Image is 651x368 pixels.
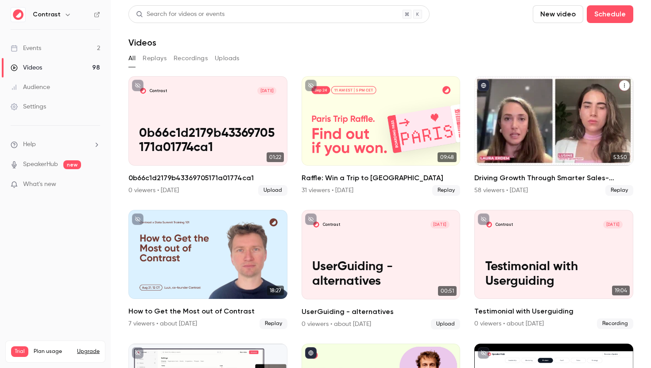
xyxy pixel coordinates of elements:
[438,286,457,296] span: 00:51
[128,210,287,329] li: How to Get the Most out of Contrast
[603,221,623,229] span: [DATE]
[478,80,489,91] button: published
[496,222,513,227] p: Contrast
[597,318,633,329] span: Recording
[474,76,633,196] a: 53:50Driving Growth Through Smarter Sales-Marketing Collaboration58 viewers • [DATE]Replay
[533,5,583,23] button: New video
[34,348,72,355] span: Plan usage
[267,152,284,162] span: 01:22
[143,51,167,66] button: Replays
[128,76,287,196] li: 0b66c1d2179b43369705171a01774ca1
[474,173,633,183] h2: Driving Growth Through Smarter Sales-Marketing Collaboration
[11,346,28,357] span: Trial
[302,320,371,329] div: 0 viewers • about [DATE]
[474,319,544,328] div: 0 viewers • about [DATE]
[302,76,461,196] li: Raffle: Win a Trip to Paris
[302,76,461,196] a: 09:48Raffle: Win a Trip to [GEOGRAPHIC_DATA]31 viewers • [DATE]Replay
[302,210,461,329] a: UserGuiding - alternativesContrast[DATE]UserGuiding - alternatives00:51UserGuiding - alternatives...
[139,126,276,155] p: 0b66c1d2179b43369705171a01774ca1
[132,213,143,225] button: unpublished
[77,348,100,355] button: Upgrade
[23,160,58,169] a: SpeakerHub
[128,5,633,363] section: Videos
[478,347,489,359] button: unpublished
[11,63,42,72] div: Videos
[128,51,136,66] button: All
[485,260,623,288] p: Testimonial with Userguiding
[11,8,25,22] img: Contrast
[305,213,317,225] button: unpublished
[478,213,489,225] button: unpublished
[215,51,240,66] button: Uploads
[474,306,633,317] h2: Testimonial with Userguiding
[474,76,633,196] li: Driving Growth Through Smarter Sales-Marketing Collaboration
[432,185,460,196] span: Replay
[63,160,81,169] span: new
[430,221,450,229] span: [DATE]
[474,210,633,329] a: Testimonial with UserguidingContrast[DATE]Testimonial with Userguiding19:04Testimonial with Userg...
[11,140,100,149] li: help-dropdown-opener
[128,210,287,329] a: 18:27How to Get the Most out of Contrast7 viewers • about [DATE]Replay
[305,347,317,359] button: published
[611,152,630,162] span: 53:50
[128,76,287,196] a: 0b66c1d2179b43369705171a01774ca1Contrast[DATE]0b66c1d2179b43369705171a01774ca101:220b66c1d2179b43...
[612,286,630,295] span: 19:04
[474,186,528,195] div: 58 viewers • [DATE]
[257,87,277,95] span: [DATE]
[150,88,167,93] p: Contrast
[587,5,633,23] button: Schedule
[474,210,633,329] li: Testimonial with Userguiding
[11,44,41,53] div: Events
[11,83,50,92] div: Audience
[302,173,461,183] h2: Raffle: Win a Trip to [GEOGRAPHIC_DATA]
[128,37,156,48] h1: Videos
[605,185,633,196] span: Replay
[174,51,208,66] button: Recordings
[258,185,287,196] span: Upload
[132,80,143,91] button: unpublished
[438,152,457,162] span: 09:48
[302,306,461,317] h2: UserGuiding - alternatives
[128,173,287,183] h2: 0b66c1d2179b43369705171a01774ca1
[431,319,460,329] span: Upload
[128,186,179,195] div: 0 viewers • [DATE]
[267,286,284,295] span: 18:27
[302,186,353,195] div: 31 viewers • [DATE]
[302,210,461,329] li: UserGuiding - alternatives
[136,10,225,19] div: Search for videos or events
[260,318,287,329] span: Replay
[132,347,143,359] button: unpublished
[305,80,317,91] button: unpublished
[23,140,36,149] span: Help
[11,102,46,111] div: Settings
[128,319,197,328] div: 7 viewers • about [DATE]
[312,260,449,288] p: UserGuiding - alternatives
[33,10,61,19] h6: Contrast
[23,180,56,189] span: What's new
[323,222,340,227] p: Contrast
[128,306,287,317] h2: How to Get the Most out of Contrast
